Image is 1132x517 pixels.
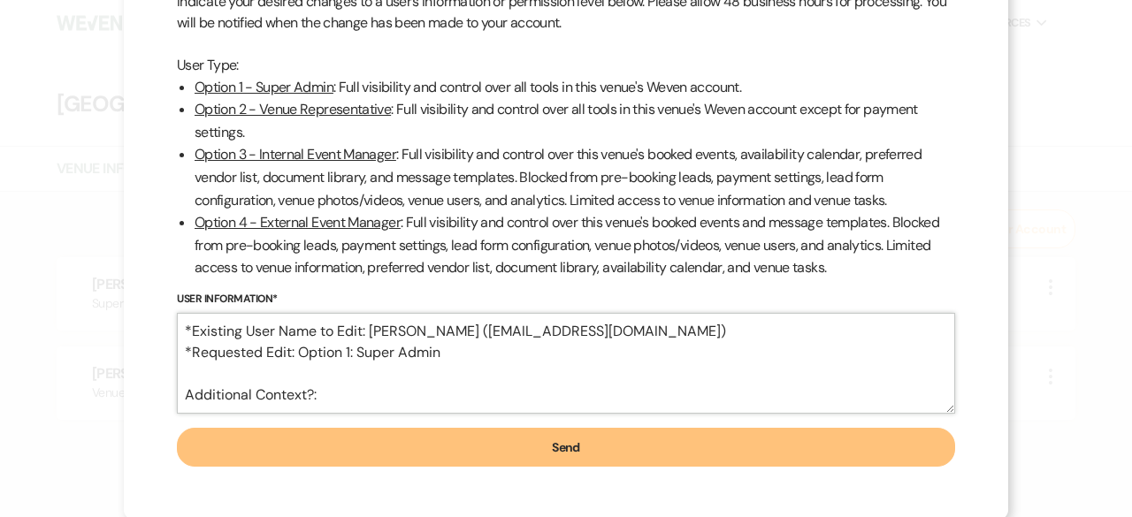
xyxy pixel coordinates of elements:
label: User Information* [177,290,955,309]
li: : Full visibility and control over all tools in this venue's Weven account except for payment set... [195,98,955,143]
textarea: *Existing User Name to Edit: [PERSON_NAME] ([EMAIL_ADDRESS][DOMAIN_NAME]) *Requested Edit: Option... [177,313,955,414]
li: : Full visibility and control over all tools in this venue's Weven account. [195,76,955,99]
li: : Full visibility and control over this venue's booked events and message templates. Blocked from... [195,211,955,279]
u: Option 1 - Super Admin [195,78,333,96]
u: Option 4 - External Event Manager [195,213,401,232]
u: Option 3 - Internal Event Manager [195,145,396,163]
u: Option 2 - Venue Representative [195,100,391,118]
li: : Full visibility and control over this venue's booked events, availability calendar, preferred v... [195,143,955,211]
button: Send [177,428,955,467]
